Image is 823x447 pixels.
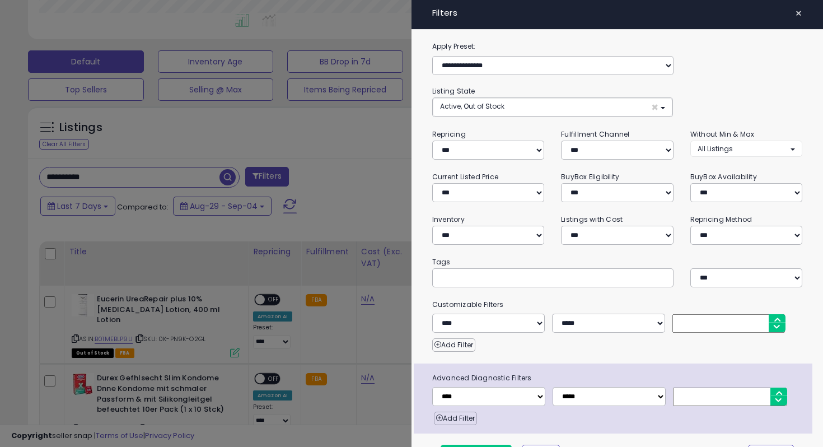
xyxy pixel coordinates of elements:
[690,215,752,224] small: Repricing Method
[432,86,475,96] small: Listing State
[795,6,802,21] span: ×
[424,372,813,384] span: Advanced Diagnostic Filters
[432,129,466,139] small: Repricing
[791,6,807,21] button: ×
[440,101,504,111] span: Active, Out of Stock
[424,40,811,53] label: Apply Preset:
[432,215,465,224] small: Inventory
[561,129,629,139] small: Fulfillment Channel
[690,129,755,139] small: Without Min & Max
[424,299,811,311] small: Customizable Filters
[690,141,803,157] button: All Listings
[690,172,757,181] small: BuyBox Availability
[432,338,475,352] button: Add Filter
[651,101,658,113] span: ×
[434,412,477,425] button: Add Filter
[561,215,623,224] small: Listings with Cost
[698,144,733,153] span: All Listings
[561,172,619,181] small: BuyBox Eligibility
[424,256,811,268] small: Tags
[433,98,672,117] button: Active, Out of Stock ×
[432,172,498,181] small: Current Listed Price
[432,8,803,18] h4: Filters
